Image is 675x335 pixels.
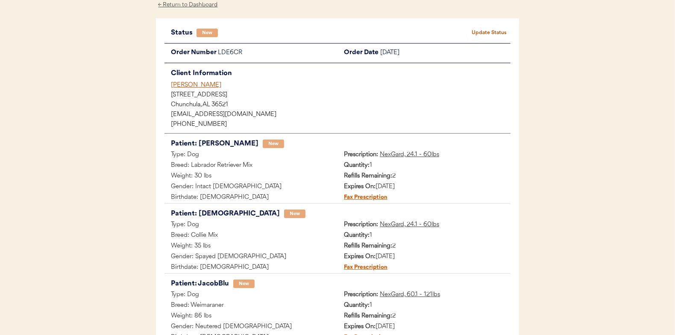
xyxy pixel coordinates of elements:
[337,322,511,332] div: [DATE]
[171,112,511,118] div: [EMAIL_ADDRESS][DOMAIN_NAME]
[164,171,337,182] div: Weight: 30 lbs
[344,173,392,179] strong: Refills Remaining:
[171,102,511,108] div: Chunchula, AL 36521
[171,27,197,39] div: Status
[344,162,370,169] strong: Quantity:
[380,151,439,158] u: NexGard, 24.1 - 60lbs
[164,322,337,332] div: Gender: Neutered [DEMOGRAPHIC_DATA]
[344,323,376,330] strong: Expires On:
[164,48,218,58] div: Order Number
[337,171,511,182] div: 2
[344,151,378,158] strong: Prescription:
[344,313,392,319] strong: Refills Remaining:
[337,230,511,241] div: 1
[380,221,439,228] u: NexGard, 24.1 - 60lbs
[344,302,370,309] strong: Quantity:
[344,221,378,228] strong: Prescription:
[171,278,229,290] div: Patient: JacobBlu
[171,81,511,90] div: [PERSON_NAME]
[171,138,258,150] div: Patient: [PERSON_NAME]
[337,241,511,252] div: 2
[171,208,280,220] div: Patient: [DEMOGRAPHIC_DATA]
[344,253,376,260] strong: Expires On:
[164,262,337,273] div: Birthdate: [DEMOGRAPHIC_DATA]
[380,48,511,58] div: [DATE]
[337,192,387,203] div: Fax Prescription
[164,220,337,230] div: Type: Dog
[337,262,387,273] div: Fax Prescription
[164,290,337,300] div: Type: Dog
[164,241,337,252] div: Weight: 35 lbs
[344,232,370,239] strong: Quantity:
[380,291,440,298] u: NexGard, 60.1 - 121lbs
[218,48,337,58] div: LDE6CR
[337,160,511,171] div: 1
[164,230,337,241] div: Breed: Collie Mix
[344,243,392,249] strong: Refills Remaining:
[344,184,376,190] strong: Expires On:
[164,311,337,322] div: Weight: 86 lbs
[164,150,337,160] div: Type: Dog
[164,300,337,311] div: Breed: Weimaraner
[337,311,511,322] div: 2
[337,252,511,262] div: [DATE]
[164,160,337,171] div: Breed: Labrador Retriever Mix
[337,300,511,311] div: 1
[164,252,337,262] div: Gender: Spayed [DEMOGRAPHIC_DATA]
[171,92,511,98] div: [STREET_ADDRESS]
[337,182,511,192] div: [DATE]
[171,67,511,79] div: Client Information
[164,192,337,203] div: Birthdate: [DEMOGRAPHIC_DATA]
[344,291,378,298] strong: Prescription:
[164,182,337,192] div: Gender: Intact [DEMOGRAPHIC_DATA]
[468,27,511,39] button: Update Status
[171,122,511,128] div: [PHONE_NUMBER]
[337,48,380,58] div: Order Date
